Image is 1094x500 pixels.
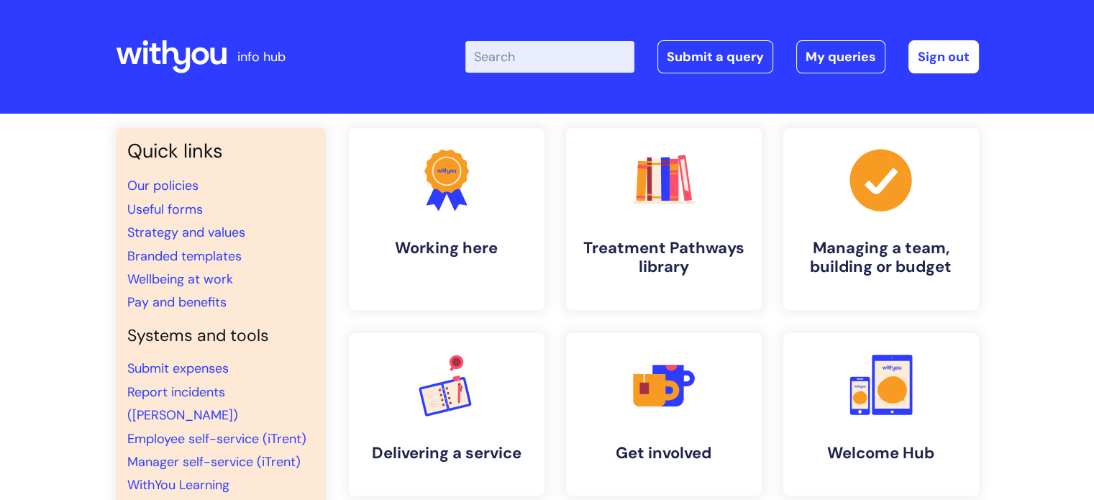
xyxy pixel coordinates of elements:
a: Working here [349,128,544,310]
h4: Delivering a service [360,444,533,463]
a: Submit a query [657,40,773,73]
a: Strategy and values [127,224,245,241]
a: Delivering a service [349,333,544,496]
a: Manager self-service (iTrent) [127,453,301,471]
a: Wellbeing at work [127,271,233,288]
a: Report incidents ([PERSON_NAME]) [127,383,238,424]
a: WithYou Learning [127,476,229,494]
a: Employee self-service (iTrent) [127,430,306,447]
a: My queries [796,40,885,73]
h4: Managing a team, building or budget [795,239,967,277]
h4: Treatment Pathways library [578,239,750,277]
a: Managing a team, building or budget [783,128,979,310]
p: info hub [237,45,286,68]
div: | - [465,40,979,73]
a: Pay and benefits [127,294,227,311]
h4: Get involved [578,444,750,463]
a: Submit expenses [127,360,229,377]
h4: Working here [360,239,533,258]
a: Useful forms [127,201,203,218]
h3: Quick links [127,140,314,163]
h4: Welcome Hub [795,444,967,463]
a: Treatment Pathways library [566,128,762,310]
h4: Systems and tools [127,326,314,346]
a: Get involved [566,333,762,496]
input: Search [465,41,634,73]
a: Welcome Hub [783,333,979,496]
a: Our policies [127,177,199,194]
a: Branded templates [127,247,242,265]
a: Sign out [908,40,979,73]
